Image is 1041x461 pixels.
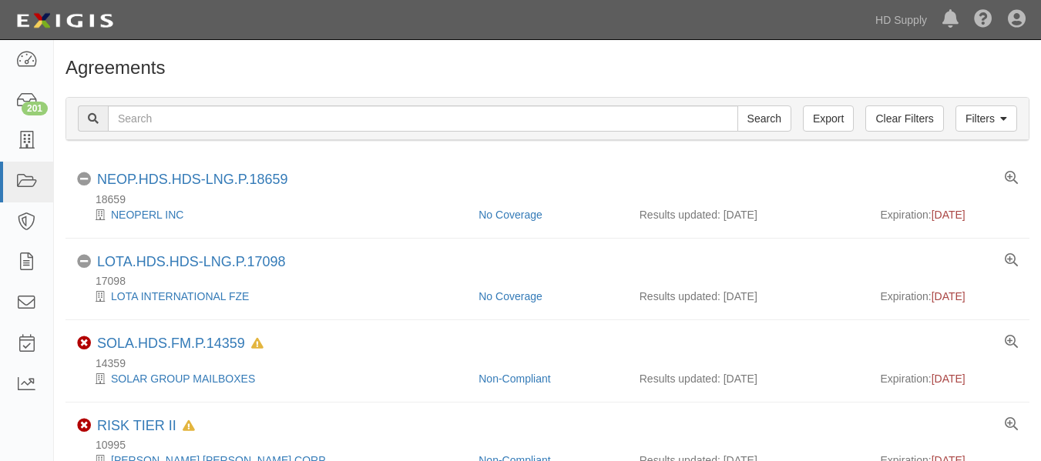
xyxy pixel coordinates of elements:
a: No Coverage [479,209,542,221]
div: LOTA INTERNATIONAL FZE [77,289,467,304]
a: Export [803,105,854,132]
i: In Default since 04/22/2024 [251,339,264,349]
i: Help Center - Complianz [974,11,992,29]
div: SOLA.HDS.FM.P.14359 [97,336,264,352]
a: No Coverage [479,290,542,302]
div: SOLAR GROUP MAILBOXES [77,371,467,386]
input: Search [108,105,738,132]
i: No Coverage [77,255,91,269]
h1: Agreements [65,58,1029,78]
div: 10995 [77,437,1029,453]
span: [DATE] [932,372,965,385]
div: Results updated: [DATE] [640,371,858,386]
a: LOTA INTERNATIONAL FZE [111,290,249,302]
div: NEOPERL INC [77,207,467,222]
a: Filters [955,105,1017,132]
a: RISK TIER II [97,418,176,433]
a: View results summary [1005,336,1018,349]
div: Results updated: [DATE] [640,207,858,222]
a: SOLAR GROUP MAILBOXES [111,372,255,385]
span: [DATE] [932,290,965,302]
span: [DATE] [932,209,965,221]
div: 17098 [77,273,1029,289]
a: NEOP.HDS.HDS-LNG.P.18659 [97,172,287,187]
a: View results summary [1005,172,1018,185]
img: logo-5460c22ac91f19d4615b14bd174203de0afe785f0fc80cf4dbbc73dc1793850b.png [12,7,118,35]
div: 18659 [77,192,1029,207]
a: Clear Filters [865,105,943,132]
a: HD Supply [868,5,935,35]
input: Search [737,105,791,132]
div: 201 [22,102,48,115]
div: Expiration: [881,207,1019,222]
a: LOTA.HDS.HDS-LNG.P.17098 [97,254,285,269]
div: Expiration: [881,371,1019,386]
a: NEOPERL INC [111,209,183,221]
div: Results updated: [DATE] [640,289,858,304]
a: View results summary [1005,418,1018,432]
i: No Coverage [77,172,91,186]
div: RISK TIER II [97,418,195,435]
i: Non-Compliant [77,336,91,350]
div: NEOP.HDS.HDS-LNG.P.18659 [97,172,287,189]
i: In Default since 05/22/2024 [183,421,195,432]
i: Non-Compliant [77,419,91,433]
a: View results summary [1005,254,1018,268]
div: Expiration: [881,289,1019,304]
a: SOLA.HDS.FM.P.14359 [97,336,245,351]
div: 14359 [77,356,1029,371]
div: LOTA.HDS.HDS-LNG.P.17098 [97,254,285,271]
a: Non-Compliant [479,372,550,385]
